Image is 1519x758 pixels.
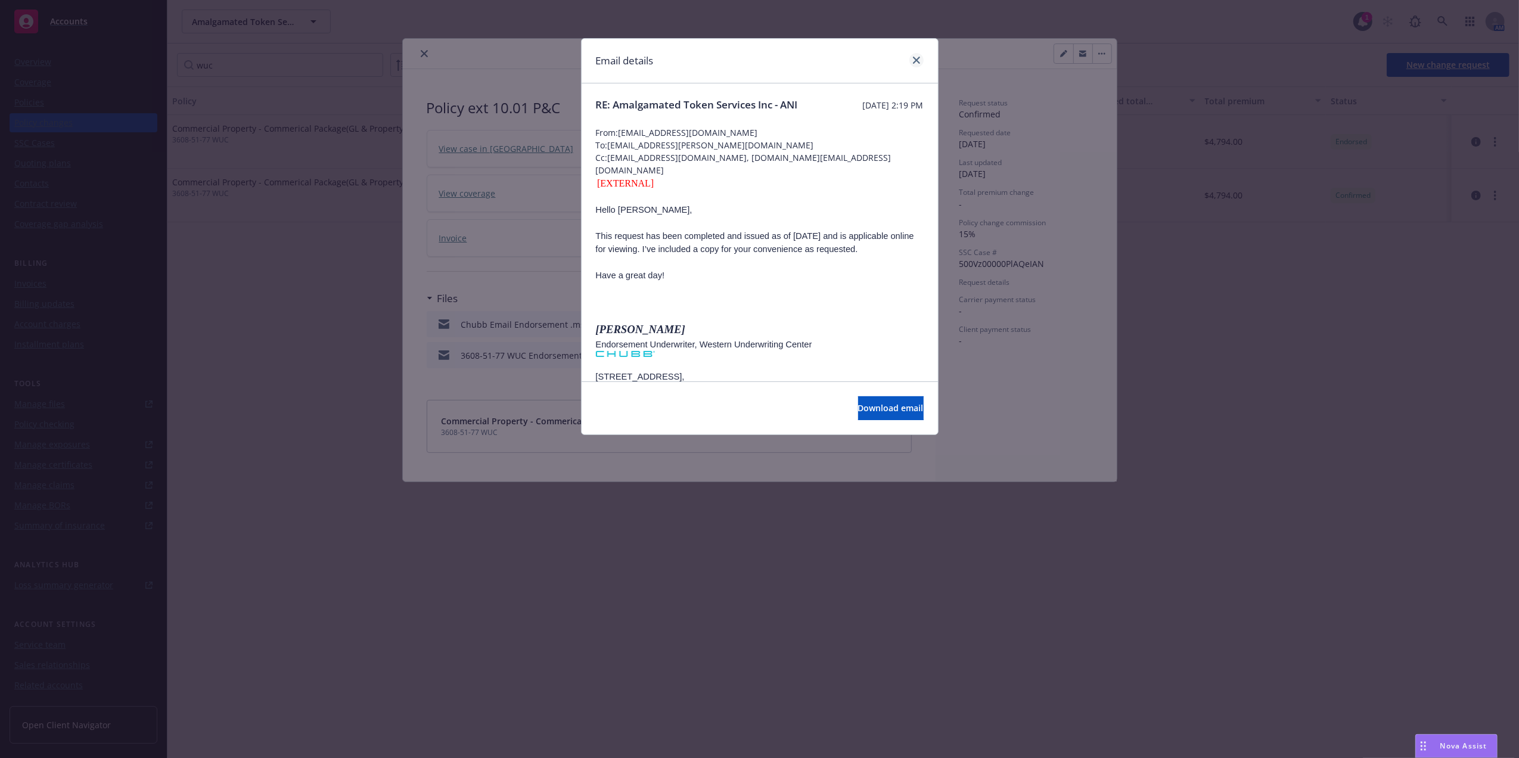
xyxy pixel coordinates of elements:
div: Drag to move [1416,735,1431,757]
span: [PERSON_NAME] [596,323,685,335]
span: Nova Assist [1440,741,1487,751]
img: Chubb Logo [596,351,656,357]
span: Endorsement Underwriter, Western Underwriting Center [596,340,812,349]
button: Nova Assist [1415,734,1498,758]
span: [STREET_ADDRESS], [596,372,685,381]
